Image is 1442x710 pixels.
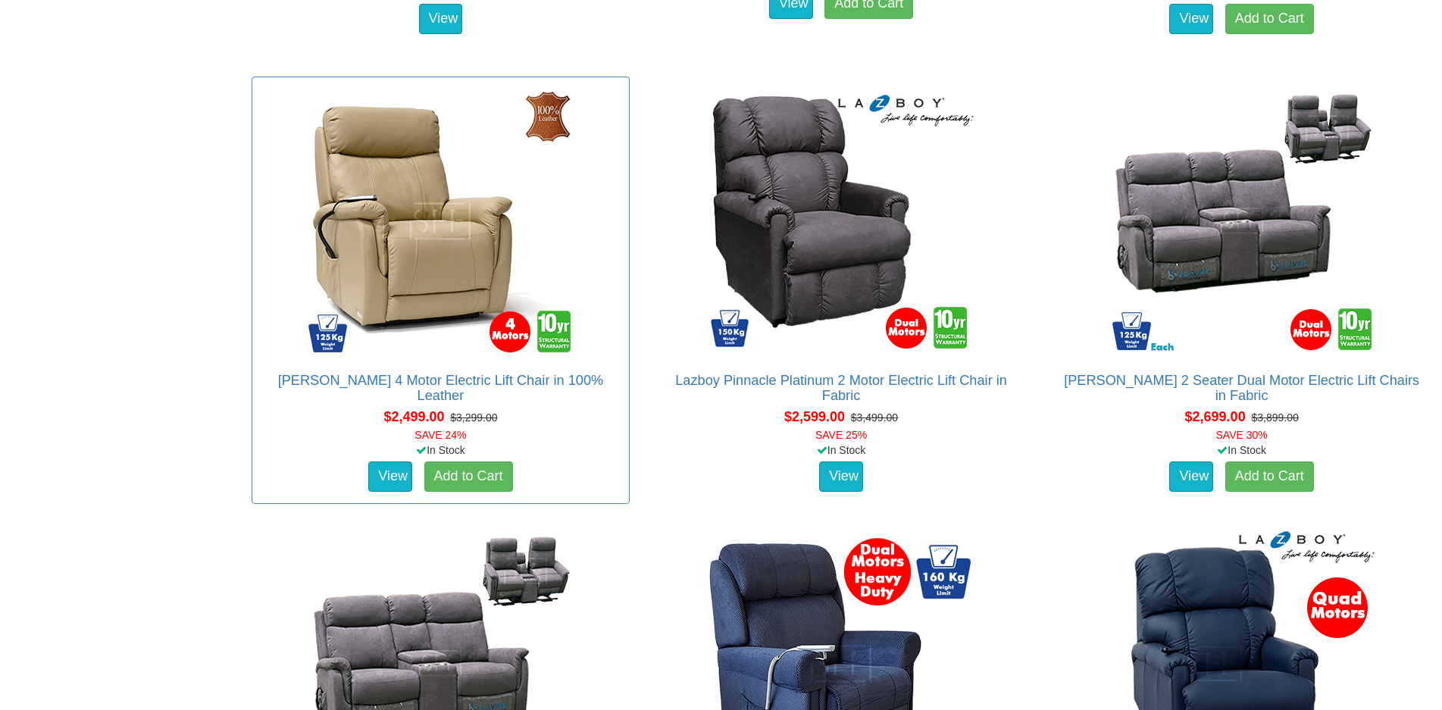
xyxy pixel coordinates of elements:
[705,85,977,358] img: Lazboy Pinnacle Platinum 2 Motor Electric Lift Chair in Fabric
[383,409,444,424] span: $2,499.00
[1169,461,1213,492] a: View
[419,4,463,34] a: View
[649,443,1034,458] div: In Stock
[819,461,863,492] a: View
[1169,4,1213,34] a: View
[450,411,497,424] del: $3,299.00
[1064,373,1419,403] a: [PERSON_NAME] 2 Seater Dual Motor Electric Lift Chairs in Fabric
[249,443,633,458] div: In Stock
[278,373,604,403] a: [PERSON_NAME] 4 Motor Electric Lift Chair in 100% Leather
[1225,461,1314,492] a: Add to Cart
[414,429,466,441] font: SAVE 24%
[1049,443,1434,458] div: In Stock
[1216,429,1268,441] font: SAVE 30%
[815,429,867,441] font: SAVE 25%
[1225,4,1314,34] a: Add to Cart
[304,85,577,358] img: Dalton 4 Motor Electric Lift Chair in 100% Leather
[1185,409,1246,424] span: $2,699.00
[1251,411,1298,424] del: $3,899.00
[1106,85,1378,358] img: Dalton 2 Seater Dual Motor Electric Lift Chairs in Fabric
[368,461,412,492] a: View
[784,409,845,424] span: $2,599.00
[424,461,513,492] a: Add to Cart
[851,411,898,424] del: $3,499.00
[675,373,1007,403] a: Lazboy Pinnacle Platinum 2 Motor Electric Lift Chair in Fabric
